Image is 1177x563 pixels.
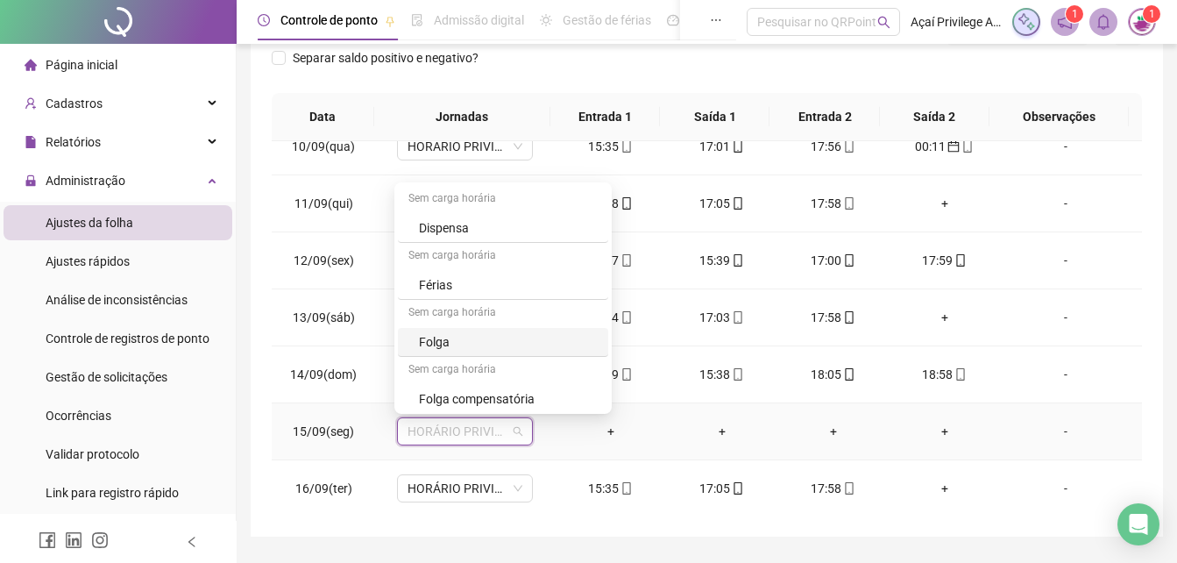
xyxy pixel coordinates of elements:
[1014,137,1117,156] div: -
[791,251,875,270] div: 17:00
[374,93,551,141] th: Jornadas
[841,311,855,324] span: mobile
[791,479,875,498] div: 17:58
[398,357,608,385] div: Sem carga horária
[46,174,125,188] span: Administração
[540,14,552,26] span: sun
[419,218,598,238] div: Dispensa
[1014,365,1117,384] div: -
[1129,9,1155,35] img: 12976
[1014,194,1117,213] div: -
[619,368,633,381] span: mobile
[258,14,270,26] span: clock-circle
[769,93,879,141] th: Entrada 2
[569,479,652,498] div: 15:35
[186,536,198,548] span: left
[294,253,354,267] span: 12/09(sex)
[398,300,608,328] div: Sem carga horária
[903,365,986,384] div: 18:58
[398,186,608,214] div: Sem carga horária
[903,251,986,270] div: 17:59
[419,389,598,409] div: Folga compensatória
[46,216,133,230] span: Ajustes da folha
[1014,479,1117,498] div: -
[1117,503,1159,545] div: Open Intercom Messenger
[25,136,37,148] span: file
[292,139,355,153] span: 10/09(qua)
[286,48,486,68] span: Separar saldo positivo e negativo?
[841,368,855,381] span: mobile
[408,418,522,445] span: HORÁRIO PRIVILEGE PRAZERES
[791,194,875,213] div: 17:58
[619,254,633,267] span: mobile
[903,194,986,213] div: +
[411,14,423,26] span: file-done
[680,365,763,384] div: 15:38
[791,137,875,156] div: 17:56
[1143,5,1160,23] sup: Atualize o seu contato no menu Meus Dados
[680,308,763,327] div: 17:03
[419,332,598,352] div: Folga
[791,365,875,384] div: 18:05
[398,385,608,414] div: Folga compensatória
[563,13,651,27] span: Gestão de férias
[1017,12,1036,32] img: sparkle-icon.fc2bf0ac1784a2077858766a79e2daf3.svg
[46,370,167,384] span: Gestão de solicitações
[1149,8,1155,20] span: 1
[680,422,763,441] div: +
[294,196,353,210] span: 11/09(qui)
[911,12,1002,32] span: Açaí Privilege Alimentação Ltda
[1014,308,1117,327] div: -
[1066,5,1083,23] sup: 1
[295,481,352,495] span: 16/09(ter)
[960,140,974,153] span: mobile
[46,96,103,110] span: Cadastros
[619,197,633,210] span: mobile
[398,214,608,243] div: Dispensa
[730,254,744,267] span: mobile
[946,140,960,153] span: calendar
[619,140,633,153] span: mobile
[419,275,598,295] div: Férias
[25,59,37,71] span: home
[730,368,744,381] span: mobile
[39,531,56,549] span: facebook
[619,482,633,495] span: mobile
[730,482,744,495] span: mobile
[730,311,744,324] span: mobile
[398,243,608,271] div: Sem carga horária
[65,531,82,549] span: linkedin
[25,175,37,187] span: lock
[903,422,986,441] div: +
[791,308,875,327] div: 17:58
[680,137,763,156] div: 17:01
[953,368,967,381] span: mobile
[680,479,763,498] div: 17:05
[1003,107,1115,126] span: Observações
[953,254,967,267] span: mobile
[710,14,722,26] span: ellipsis
[46,447,139,461] span: Validar protocolo
[46,58,117,72] span: Página inicial
[841,140,855,153] span: mobile
[680,251,763,270] div: 15:39
[880,93,989,141] th: Saída 2
[680,194,763,213] div: 17:05
[46,331,209,346] span: Controle de registros de ponto
[730,140,744,153] span: mobile
[903,137,986,156] div: 00:11
[619,311,633,324] span: mobile
[385,16,395,26] span: pushpin
[46,135,101,149] span: Relatórios
[25,97,37,110] span: user-add
[398,328,608,357] div: Folga
[1014,251,1117,270] div: -
[841,482,855,495] span: mobile
[660,93,769,141] th: Saída 1
[290,367,357,381] span: 14/09(dom)
[903,479,986,498] div: +
[569,422,652,441] div: +
[46,486,179,500] span: Link para registro rápido
[841,197,855,210] span: mobile
[293,424,354,438] span: 15/09(seg)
